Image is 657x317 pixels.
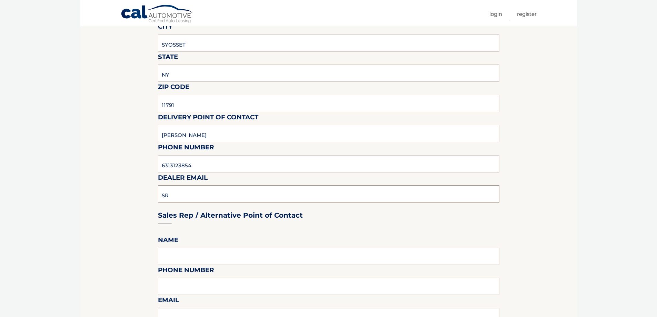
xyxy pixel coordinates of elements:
label: Dealer Email [158,172,208,185]
a: Login [489,8,502,20]
label: Email [158,295,179,308]
label: Zip Code [158,82,189,95]
label: Name [158,235,178,248]
label: Delivery Point of Contact [158,112,258,125]
label: City [158,21,172,34]
a: Cal Automotive [121,4,193,24]
h3: Sales Rep / Alternative Point of Contact [158,211,303,220]
label: State [158,52,178,65]
label: Phone Number [158,142,214,155]
a: Register [517,8,537,20]
label: Phone Number [158,265,214,278]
